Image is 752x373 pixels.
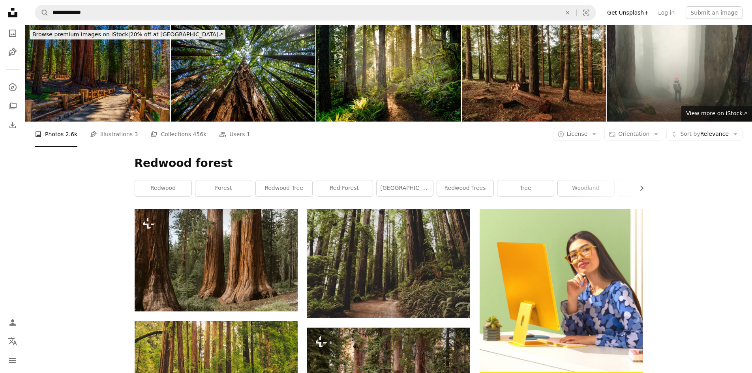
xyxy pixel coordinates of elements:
[5,98,21,114] a: Collections
[558,180,614,196] a: woodland
[195,180,252,196] a: forest
[553,128,602,141] button: License
[462,25,607,122] img: Redwood forest
[5,334,21,349] button: Language
[171,25,316,122] img: Close-up from Below of a Red Sequoia Tree Climbing into the sky with the rest of the trees in the...
[35,5,596,21] form: Find visuals sitewide
[5,44,21,60] a: Illustrations
[607,25,752,122] img: Hiking in awe under redwood trees in fog
[567,131,588,137] span: License
[219,122,250,147] a: Users 1
[5,352,21,368] button: Menu
[135,209,298,311] img: a group of trees in a forest with Sequoia National Park in the background
[634,180,643,196] button: scroll list to the right
[90,122,138,147] a: Illustrations 3
[135,130,138,139] span: 3
[480,209,643,372] img: file-1722962862010-20b14c5a0a60image
[686,6,743,19] button: Submit an image
[666,128,743,141] button: Sort byRelevance
[686,110,747,116] span: View more on iStock ↗
[135,180,191,196] a: redwood
[135,257,298,264] a: a group of trees in a forest with Sequoia National Park in the background
[5,79,21,95] a: Explore
[681,106,752,122] a: View more on iStock↗
[680,130,729,138] span: Relevance
[559,5,576,20] button: Clear
[193,130,206,139] span: 456k
[618,180,675,196] a: nature
[35,5,49,20] button: Search Unsplash
[602,6,653,19] a: Get Unsplash+
[32,31,223,37] span: 20% off at [GEOGRAPHIC_DATA] ↗
[437,180,493,196] a: redwood trees
[307,260,470,267] a: green-leafed trees
[307,209,470,318] img: green-leafed trees
[5,117,21,133] a: Download History
[316,180,373,196] a: red forest
[377,180,433,196] a: [GEOGRAPHIC_DATA]
[316,25,461,122] img: Sunrise in the redwoods
[32,31,130,37] span: Browse premium images on iStock |
[150,122,206,147] a: Collections 456k
[25,25,230,44] a: Browse premium images on iStock|20% off at [GEOGRAPHIC_DATA]↗
[653,6,679,19] a: Log in
[497,180,554,196] a: tree
[25,25,170,122] img: Sequoia National Park mountain landscape, California, USA
[5,25,21,41] a: Photos
[256,180,312,196] a: redwood tree
[247,130,250,139] span: 1
[135,156,643,171] h1: Redwood forest
[577,5,596,20] button: Visual search
[604,128,663,141] button: Orientation
[618,131,649,137] span: Orientation
[680,131,700,137] span: Sort by
[5,315,21,330] a: Log in / Sign up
